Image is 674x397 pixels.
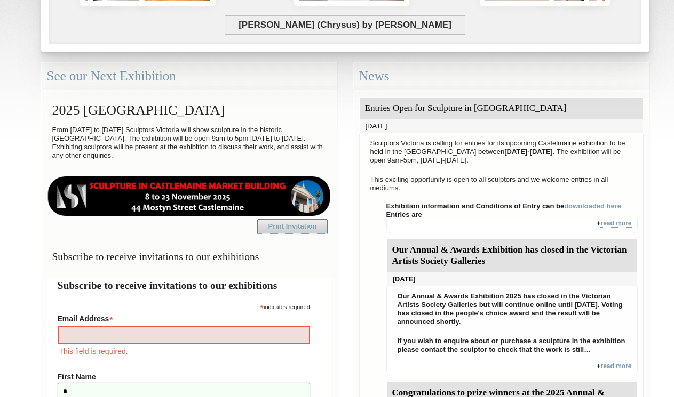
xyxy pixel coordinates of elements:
strong: Exhibition information and Conditions of Entry can be [386,202,622,210]
p: This exciting opportunity is open to all sculptors and we welcome entries in all mediums. [365,173,638,195]
div: News [353,62,649,91]
div: indicates required [58,301,310,311]
p: If you wish to enquire about or purchase a sculpture in the exhibition please contact the sculpto... [392,334,632,357]
div: [DATE] [387,272,637,286]
label: Email Address [58,311,310,324]
div: See our Next Exhibition [41,62,337,91]
div: Entries Open for Sculpture in [GEOGRAPHIC_DATA] [360,98,643,119]
img: castlemaine-ldrbd25v2.png [47,176,331,216]
p: Our Annual & Awards Exhibition 2025 has closed in the Victorian Artists Society Galleries but wil... [392,289,632,329]
a: read more [600,362,631,370]
div: + [386,362,638,376]
label: First Name [58,372,310,381]
a: downloaded here [564,202,621,210]
div: + [386,219,638,233]
a: read more [600,220,631,228]
h2: Subscribe to receive invitations to our exhibitions [58,278,321,293]
a: Print Invitation [257,219,328,234]
span: [PERSON_NAME] (Chrysus) by [PERSON_NAME] [225,15,466,35]
h2: 2025 [GEOGRAPHIC_DATA] [47,97,331,123]
h3: Subscribe to receive invitations to our exhibitions [47,246,331,267]
div: [DATE] [360,119,643,133]
strong: [DATE]-[DATE] [504,148,553,156]
div: Our Annual & Awards Exhibition has closed in the Victorian Artists Society Galleries [387,239,637,272]
p: Sculptors Victoria is calling for entries for its upcoming Castelmaine exhibition to be held in t... [365,136,638,167]
div: This field is required. [58,345,310,357]
p: From [DATE] to [DATE] Sculptors Victoria will show sculpture in the historic [GEOGRAPHIC_DATA]. T... [47,123,331,163]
